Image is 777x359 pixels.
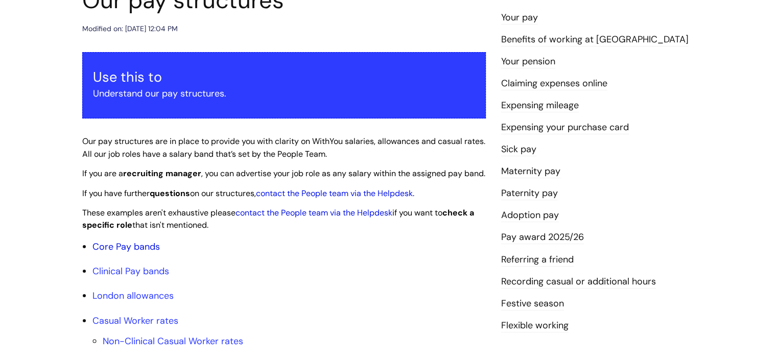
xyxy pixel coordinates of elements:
[501,33,689,46] a: Benefits of working at [GEOGRAPHIC_DATA]
[92,290,174,302] a: London allowances
[501,55,555,68] a: Your pension
[82,207,474,231] span: These examples aren't exhaustive please if you want to that isn't mentioned.
[501,253,574,267] a: Referring a friend
[93,85,475,102] p: Understand our pay structures.
[501,275,656,289] a: Recording casual or additional hours
[82,22,178,35] div: Modified on: [DATE] 12:04 PM
[501,121,629,134] a: Expensing your purchase card
[501,187,558,200] a: Paternity pay
[501,209,559,222] a: Adoption pay
[501,165,560,178] a: Maternity pay
[123,168,201,179] strong: recruiting manager
[236,207,392,218] a: contact the People team via the Helpdesk
[92,315,178,327] a: Casual Worker rates
[93,69,475,85] h3: Use this to
[82,188,414,199] span: If you have further on our structures, .
[103,335,243,347] a: Non-Clinical Casual Worker rates
[150,188,190,199] strong: questions
[501,99,579,112] a: Expensing mileage
[501,143,536,156] a: Sick pay
[501,231,584,244] a: Pay award 2025/26
[256,188,413,199] a: contact the People team via the Helpdesk
[82,168,485,179] span: If you are a , you can advertise your job role as any salary within the assigned pay band.
[501,11,538,25] a: Your pay
[501,319,569,332] a: Flexible working
[82,136,485,159] span: Our pay structures are in place to provide you with clarity on WithYou salaries, allowances and c...
[501,77,607,90] a: Claiming expenses online
[92,265,169,277] a: Clinical Pay bands
[92,241,160,253] a: Core Pay bands
[501,297,564,310] a: Festive season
